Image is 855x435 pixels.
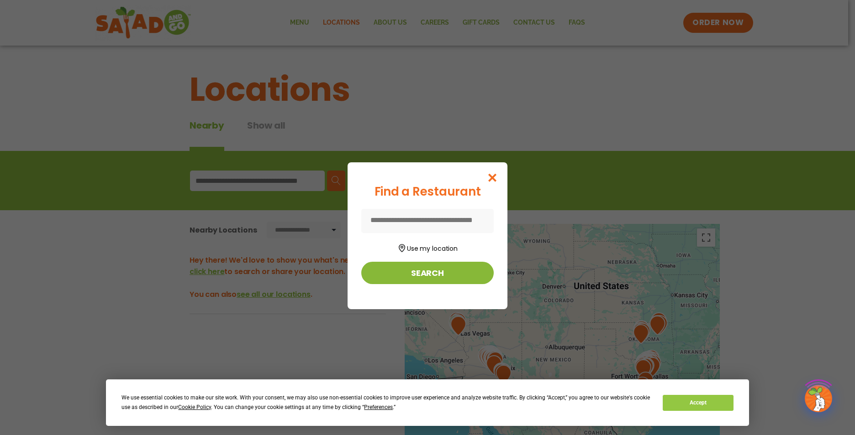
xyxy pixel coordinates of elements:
span: Preferences [364,404,393,410]
button: Accept [663,395,733,411]
div: Find a Restaurant [361,183,494,201]
button: Use my location [361,241,494,254]
button: Search [361,262,494,284]
span: Cookie Policy [178,404,211,410]
button: Close modal [478,162,507,193]
div: We use essential cookies to make our site work. With your consent, we may also use non-essential ... [121,393,652,412]
div: Cookie Consent Prompt [106,379,749,426]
